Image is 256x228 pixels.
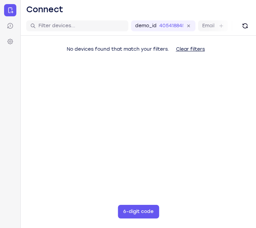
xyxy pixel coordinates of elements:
[26,4,63,15] h1: Connect
[135,22,157,29] label: demo_id
[118,205,159,218] button: 6-digit code
[4,4,16,16] a: Connect
[171,43,210,56] button: Clear filters
[4,35,16,48] a: Settings
[202,22,214,29] label: Email
[38,22,124,29] input: Filter devices...
[240,20,251,31] button: Refresh
[4,20,16,32] a: Sessions
[67,46,169,52] span: No devices found that match your filters.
